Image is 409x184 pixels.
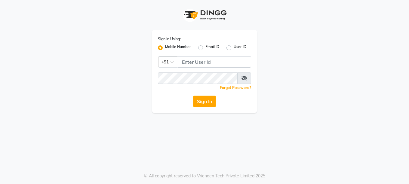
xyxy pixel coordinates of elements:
[165,44,191,51] label: Mobile Number
[220,85,251,90] a: Forgot Password?
[158,36,181,42] label: Sign In Using:
[180,6,229,24] img: logo1.svg
[193,96,216,107] button: Sign In
[205,44,219,51] label: Email ID
[234,44,246,51] label: User ID
[158,72,238,84] input: Username
[178,56,251,68] input: Username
